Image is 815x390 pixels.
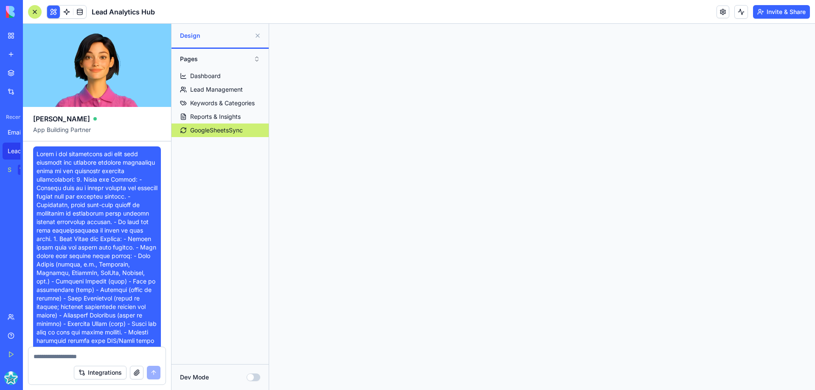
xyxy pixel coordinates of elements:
div: Social Media Content Generator [8,166,12,174]
span: [PERSON_NAME] [33,114,90,124]
div: Lead Analytics Hub [8,147,31,155]
img: ACg8ocIInin2p6pcjON7snjoCg-HMTItrRaEI8bAy78i330DTAFXXnte=s96-c [4,371,18,385]
span: Lead Analytics Hub [92,7,155,17]
a: Lead Analytics Hub [3,143,37,160]
div: Keywords & Categories [190,99,255,107]
a: Reports & Insights [171,110,269,123]
div: Lead Management [190,85,243,94]
span: App Building Partner [33,126,161,141]
a: Social Media Content GeneratorTRY [3,161,37,178]
button: Integrations [74,366,126,379]
img: logo [6,6,59,18]
a: Email Categorizer [3,124,37,141]
button: Pages [176,52,264,66]
div: TRY [18,165,31,175]
button: Invite & Share [753,5,810,19]
a: Lead Management [171,83,269,96]
label: Dev Mode [180,373,209,382]
div: Dashboard [190,72,221,80]
div: GoogleSheetsSync [190,126,243,135]
a: Dashboard [171,69,269,83]
span: Design [180,31,251,40]
a: Keywords & Categories [171,96,269,110]
div: Reports & Insights [190,112,241,121]
div: Email Categorizer [8,128,31,137]
a: GoogleSheetsSync [171,123,269,137]
span: Recent [3,114,20,121]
